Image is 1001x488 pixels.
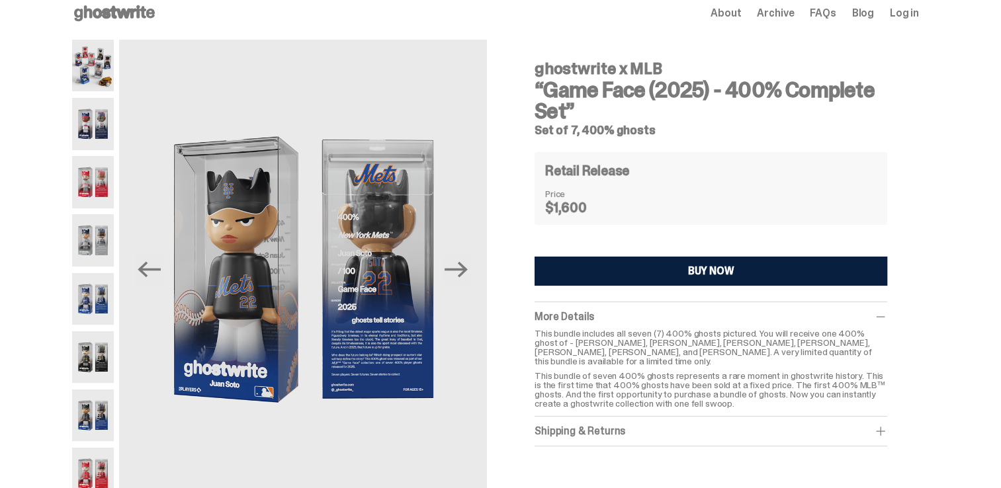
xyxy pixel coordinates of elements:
[757,8,794,19] a: Archive
[535,124,887,136] h5: Set of 7, 400% ghosts
[535,329,887,366] p: This bundle includes all seven (7) 400% ghosts pictured. You will receive one 400% ghost of - [PE...
[535,371,887,408] p: This bundle of seven 400% ghosts represents a rare moment in ghostwrite history. This is the firs...
[535,61,887,77] h4: ghostwrite x MLB
[72,273,114,325] img: 05-ghostwrite-mlb-game-face-complete-set-shohei-ohtani.png
[852,8,874,19] a: Blog
[535,309,594,323] span: More Details
[688,266,734,276] div: BUY NOW
[545,201,611,214] dd: $1,600
[810,8,836,19] a: FAQs
[545,189,611,198] dt: Price
[72,156,114,208] img: 03-ghostwrite-mlb-game-face-complete-set-bryce-harper.png
[535,425,887,438] div: Shipping & Returns
[72,40,114,91] img: 01-ghostwrite-mlb-game-face-complete-set.png
[535,257,887,286] button: BUY NOW
[535,79,887,122] h3: “Game Face (2025) - 400% Complete Set”
[72,214,114,266] img: 04-ghostwrite-mlb-game-face-complete-set-aaron-judge.png
[72,389,114,441] img: 07-ghostwrite-mlb-game-face-complete-set-juan-soto.png
[72,331,114,383] img: 06-ghostwrite-mlb-game-face-complete-set-paul-skenes.png
[135,255,164,284] button: Previous
[545,164,629,177] h4: Retail Release
[711,8,741,19] a: About
[890,8,919,19] a: Log in
[442,255,471,284] button: Next
[72,98,114,149] img: 02-ghostwrite-mlb-game-face-complete-set-ronald-acuna-jr.png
